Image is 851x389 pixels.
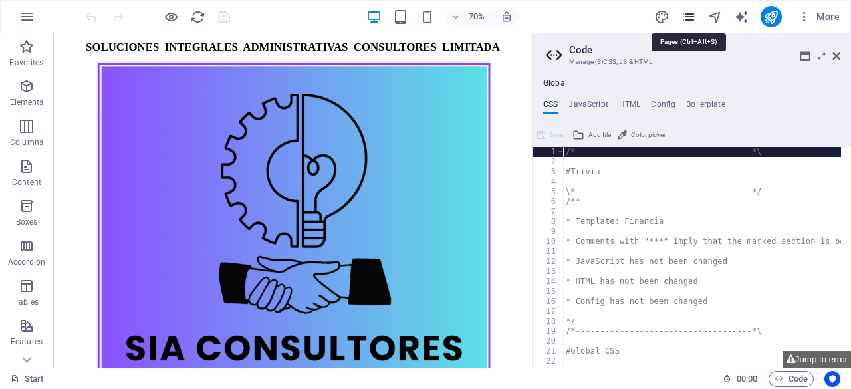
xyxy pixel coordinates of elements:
p: Boxes [16,217,38,227]
div: 17 [533,307,564,317]
div: 16 [533,297,564,307]
span: 00 00 [737,371,757,387]
button: Add file [570,127,613,143]
a: Click to cancel selection. Double-click to open Pages [11,371,44,387]
h6: 70% [466,9,487,25]
div: 12 [533,257,564,267]
h4: HTML [619,100,641,114]
h4: Boilerplate [686,100,725,114]
div: 19 [533,326,564,336]
p: Columns [10,137,43,148]
div: 10 [533,237,564,247]
i: Reload page [190,9,205,25]
span: More [798,10,840,23]
div: 21 [533,346,564,356]
button: Click here to leave preview mode and continue editing [163,9,179,25]
button: 70% [446,9,493,25]
p: Favorites [9,57,43,68]
button: text_generator [734,9,750,25]
div: 6 [533,197,564,207]
div: 20 [533,336,564,346]
h3: Manage (S)CSS, JS & HTML [569,56,814,68]
h2: Code [569,44,840,56]
div: 3 [533,167,564,177]
button: navigator [707,9,723,25]
button: reload [189,9,205,25]
p: Content [12,177,41,188]
div: 5 [533,187,564,197]
div: 18 [533,317,564,326]
span: : [746,374,748,384]
p: Tables [15,297,39,307]
button: Color picker [616,127,668,143]
button: publish [761,6,782,27]
p: Elements [10,97,44,108]
h4: JavaScript [568,100,608,114]
h4: Config [651,100,675,114]
button: pages [681,9,697,25]
button: Code [769,371,814,387]
span: Add file [588,127,611,143]
div: 14 [533,277,564,287]
h6: Session time [723,371,758,387]
div: 15 [533,287,564,297]
div: 22 [533,356,564,366]
div: 1 [533,147,564,157]
span: Color picker [631,127,666,143]
div: 13 [533,267,564,277]
p: Accordion [8,257,45,267]
div: 23 [533,366,564,376]
i: Navigator [707,9,723,25]
div: 8 [533,217,564,227]
div: 11 [533,247,564,257]
button: More [792,6,845,27]
span: Code [775,371,808,387]
div: 7 [533,207,564,217]
button: design [654,9,670,25]
h4: Global [543,78,567,89]
i: On resize automatically adjust zoom level to fit chosen device. [501,11,513,23]
i: AI Writer [734,9,749,25]
div: 4 [533,177,564,187]
h4: CSS [543,100,558,114]
div: 2 [533,157,564,167]
p: Features [11,336,43,347]
i: Publish [763,9,779,25]
i: Design (Ctrl+Alt+Y) [654,9,669,25]
button: Jump to error [783,351,851,368]
button: Usercentrics [824,371,840,387]
div: 9 [533,227,564,237]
